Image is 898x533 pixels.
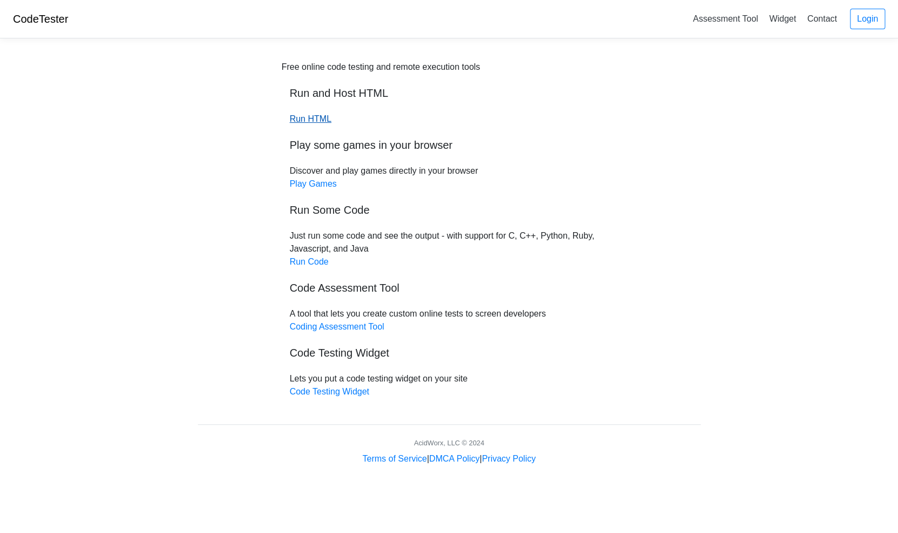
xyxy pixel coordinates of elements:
[290,114,331,123] a: Run HTML
[362,452,535,465] div: | |
[290,281,609,294] h5: Code Assessment Tool
[850,9,885,29] a: Login
[290,387,369,396] a: Code Testing Widget
[482,454,536,463] a: Privacy Policy
[290,87,609,100] h5: Run and Host HTML
[13,13,68,25] a: CodeTester
[362,454,427,463] a: Terms of Service
[764,10,800,28] a: Widget
[282,61,617,398] div: Discover and play games directly in your browser Just run some code and see the output - with sup...
[414,438,484,448] div: AcidWorx, LLC © 2024
[290,139,609,152] h5: Play some games in your browser
[429,454,480,463] a: DMCA Policy
[282,61,480,74] div: Free online code testing and remote execution tools
[290,322,384,331] a: Coding Assessment Tool
[290,203,609,216] h5: Run Some Code
[290,179,337,188] a: Play Games
[290,346,609,359] h5: Code Testing Widget
[803,10,841,28] a: Contact
[290,257,329,266] a: Run Code
[688,10,762,28] a: Assessment Tool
